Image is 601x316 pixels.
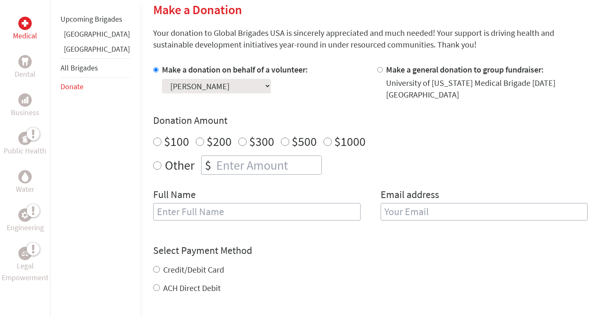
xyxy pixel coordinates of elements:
p: Legal Empowerment [2,260,48,283]
a: EngineeringEngineering [7,208,44,233]
div: Engineering [18,208,32,222]
label: Email address [381,188,439,203]
a: BusinessBusiness [11,93,39,118]
label: $500 [292,133,317,149]
a: Donate [61,82,83,91]
li: Upcoming Brigades [61,10,130,28]
h4: Donation Amount [153,114,588,127]
p: Public Health [4,145,46,157]
img: Engineering [22,212,28,218]
div: Legal Empowerment [18,247,32,260]
img: Business [22,97,28,103]
div: Water [18,170,32,183]
div: Business [18,93,32,107]
input: Enter Full Name [153,203,361,221]
a: All Brigades [61,63,98,73]
a: Upcoming Brigades [61,14,122,24]
p: Engineering [7,222,44,233]
img: Public Health [22,134,28,143]
img: Dental [22,58,28,65]
p: Your donation to Global Brigades USA is sincerely appreciated and much needed! Your support is dr... [153,27,588,50]
label: $300 [249,133,274,149]
img: Medical [22,20,28,27]
a: [GEOGRAPHIC_DATA] [64,29,130,39]
a: Legal EmpowermentLegal Empowerment [2,247,48,283]
input: Enter Amount [215,156,321,174]
label: Full Name [153,188,196,203]
p: Business [11,107,39,118]
label: Make a general donation to group fundraiser: [386,64,544,75]
label: ACH Direct Debit [163,283,221,293]
a: WaterWater [16,170,34,195]
p: Dental [15,68,35,80]
div: Public Health [18,132,32,145]
div: Medical [18,17,32,30]
li: All Brigades [61,58,130,78]
div: Dental [18,55,32,68]
label: Make a donation on behalf of a volunteer: [162,64,308,75]
a: DentalDental [15,55,35,80]
a: Public HealthPublic Health [4,132,46,157]
div: University of [US_STATE] Medical Brigade [DATE] [GEOGRAPHIC_DATA] [386,77,588,100]
img: Legal Empowerment [22,251,28,256]
a: [GEOGRAPHIC_DATA] [64,44,130,54]
li: Donate [61,78,130,96]
p: Water [16,183,34,195]
p: Medical [13,30,37,42]
label: $200 [207,133,232,149]
label: $1000 [334,133,366,149]
label: $100 [164,133,189,149]
label: Credit/Debit Card [163,264,224,275]
div: $ [202,156,215,174]
li: Guatemala [61,43,130,58]
img: Water [22,172,28,181]
h2: Make a Donation [153,2,588,17]
h4: Select Payment Method [153,244,588,257]
a: MedicalMedical [13,17,37,42]
input: Your Email [381,203,588,221]
li: Ghana [61,28,130,43]
label: Other [165,155,194,175]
